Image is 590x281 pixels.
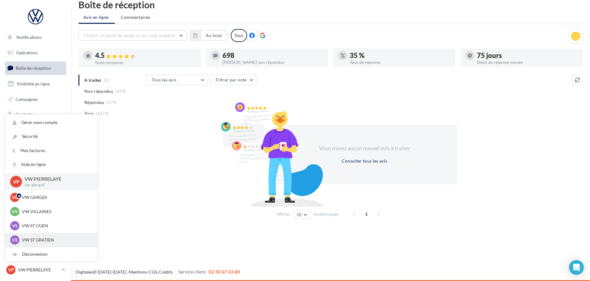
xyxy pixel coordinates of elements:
div: Note moyenne [95,60,196,65]
button: Consulter tous les avis [339,157,390,165]
div: Open Intercom Messenger [569,260,584,275]
div: Délai de réponse moyen [477,60,578,64]
p: VW VILLAINES [22,209,90,215]
span: Afficher [276,211,290,217]
span: 02 30 07 43 80 [209,269,240,275]
a: Contacts [4,108,67,121]
a: Médiathèque [4,123,67,136]
button: Au total [190,30,227,41]
a: Mes factures [5,144,97,158]
a: Campagnes DataOnDemand [4,175,67,193]
a: Campagnes [4,93,67,106]
span: VP [13,178,19,185]
button: Notifications [4,31,65,44]
span: VG [12,194,18,200]
div: Déconnexion [5,247,97,261]
div: Vous n'avez aucun nouvel avis à traiter [311,144,418,152]
a: Crédits [158,269,173,275]
span: (1073) [96,111,109,116]
span: Contacts [15,112,33,117]
button: Au total [200,30,227,41]
span: 10 [297,212,302,217]
button: Filtrer par note [210,75,257,85]
span: VS [12,237,18,243]
span: résultats/page [313,211,339,217]
a: Opérations [4,46,67,59]
button: Choisir un point de vente ou un code magasin [78,30,187,41]
p: vw-pie-gvf [24,182,87,188]
p: VW PIERRELAYE [18,267,59,273]
span: (699) [116,89,126,94]
button: 10 [294,210,310,219]
span: Campagnes [15,96,38,101]
div: 698 [222,52,323,59]
p: VW PIERRELAYE [24,176,87,183]
a: VP VW PIERRELAYE [5,264,66,276]
a: Boîte de réception [4,61,67,75]
p: VW GARGES [22,194,90,200]
span: Service client [178,269,206,275]
div: Tous [231,29,247,42]
span: Tous les avis [152,77,177,82]
span: Répondus [84,99,104,105]
span: VS [12,223,18,229]
a: Mentions [129,269,147,275]
div: Taux de réponse [350,60,450,64]
span: © [DATE]-[DATE] - - - [76,269,240,275]
div: 75 jours [477,52,578,59]
div: [PERSON_NAME] non répondus [222,60,323,64]
span: Opérations [16,50,38,55]
span: Commentaires [121,14,150,20]
span: Visibilité en ligne [17,81,50,86]
div: 4.5 [95,52,196,59]
button: Tous les avis [146,75,208,85]
a: Gérer mon compte [5,116,97,130]
a: Aide en ligne [5,158,97,171]
a: Digitaleo [76,269,93,275]
p: VW ST OUEN [22,223,90,229]
span: VV [12,209,18,215]
span: Tous [84,110,94,117]
span: Non répondus [84,88,113,94]
span: Choisir un point de vente ou un code magasin [84,33,175,38]
span: Notifications [16,35,41,40]
span: (374) [107,100,117,105]
span: 1 [361,209,371,219]
a: Visibilité en ligne [4,77,67,90]
a: CGS [149,269,157,275]
div: 35 % [350,52,450,59]
span: VP [8,267,14,273]
a: Calendrier [4,139,67,152]
p: VW ST GRATIEN [22,237,90,243]
a: Sécurité [5,130,97,143]
a: PLV et print personnalisable [4,154,67,172]
span: Boîte de réception [16,65,51,71]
